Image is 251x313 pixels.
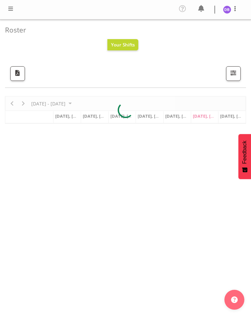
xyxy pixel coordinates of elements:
[242,141,248,164] span: Feedback
[238,134,251,179] button: Feedback - Show survey
[5,26,241,34] h4: Roster
[111,41,135,48] span: Your Shifts
[10,66,25,81] button: Download a PDF of the roster according to the set date range.
[226,66,241,81] button: Filter Shifts
[231,296,238,303] img: help-xxl-2.png
[107,39,139,50] button: Your Shifts
[223,6,231,14] img: dawn-belshaw1857.jpg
